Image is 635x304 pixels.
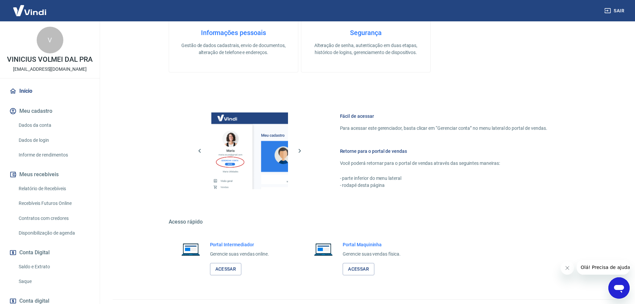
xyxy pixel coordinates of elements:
[340,160,547,167] p: Você poderá retornar para o portal de vendas através das seguintes maneiras:
[7,56,93,63] p: VINICIUS VOLMEI DAL PRA
[180,29,287,37] h4: Informações pessoais
[16,133,92,147] a: Dados de login
[312,29,420,37] h4: Segurança
[343,263,374,275] a: Acessar
[180,42,287,56] p: Gestão de dados cadastrais, envio de documentos, alteração de telefone e endereços.
[561,261,574,275] iframe: Fechar mensagem
[210,251,269,258] p: Gerencie suas vendas online.
[577,260,630,275] iframe: Mensagem da empresa
[340,148,547,155] h6: Retorne para o portal de vendas
[340,182,547,189] p: - rodapé desta página
[210,263,242,275] a: Acessar
[169,219,563,225] h5: Acesso rápido
[4,5,56,10] span: Olá! Precisa de ajuda?
[8,104,92,118] button: Meu cadastro
[211,112,288,189] img: Imagem da dashboard mostrando o botão de gerenciar conta na sidebar no lado esquerdo
[8,167,92,182] button: Meus recebíveis
[16,182,92,196] a: Relatório de Recebíveis
[16,197,92,210] a: Recebíveis Futuros Online
[210,241,269,248] h6: Portal Intermediador
[16,212,92,225] a: Contratos com credores
[37,27,63,53] div: V
[16,148,92,162] a: Informe de rendimentos
[309,241,337,257] img: Imagem de um notebook aberto
[8,84,92,98] a: Início
[340,125,547,132] p: Para acessar este gerenciador, basta clicar em “Gerenciar conta” no menu lateral do portal de ven...
[603,5,627,17] button: Sair
[343,241,401,248] h6: Portal Maquininha
[8,245,92,260] button: Conta Digital
[177,241,205,257] img: Imagem de um notebook aberto
[16,118,92,132] a: Dados da conta
[13,66,87,73] p: [EMAIL_ADDRESS][DOMAIN_NAME]
[16,260,92,274] a: Saldo e Extrato
[608,277,630,299] iframe: Botão para abrir a janela de mensagens
[16,275,92,288] a: Saque
[343,251,401,258] p: Gerencie suas vendas física.
[8,0,51,21] img: Vindi
[340,175,547,182] p: - parte inferior do menu lateral
[312,42,420,56] p: Alteração de senha, autenticação em duas etapas, histórico de logins, gerenciamento de dispositivos.
[16,226,92,240] a: Disponibilização de agenda
[340,113,547,119] h6: Fácil de acessar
